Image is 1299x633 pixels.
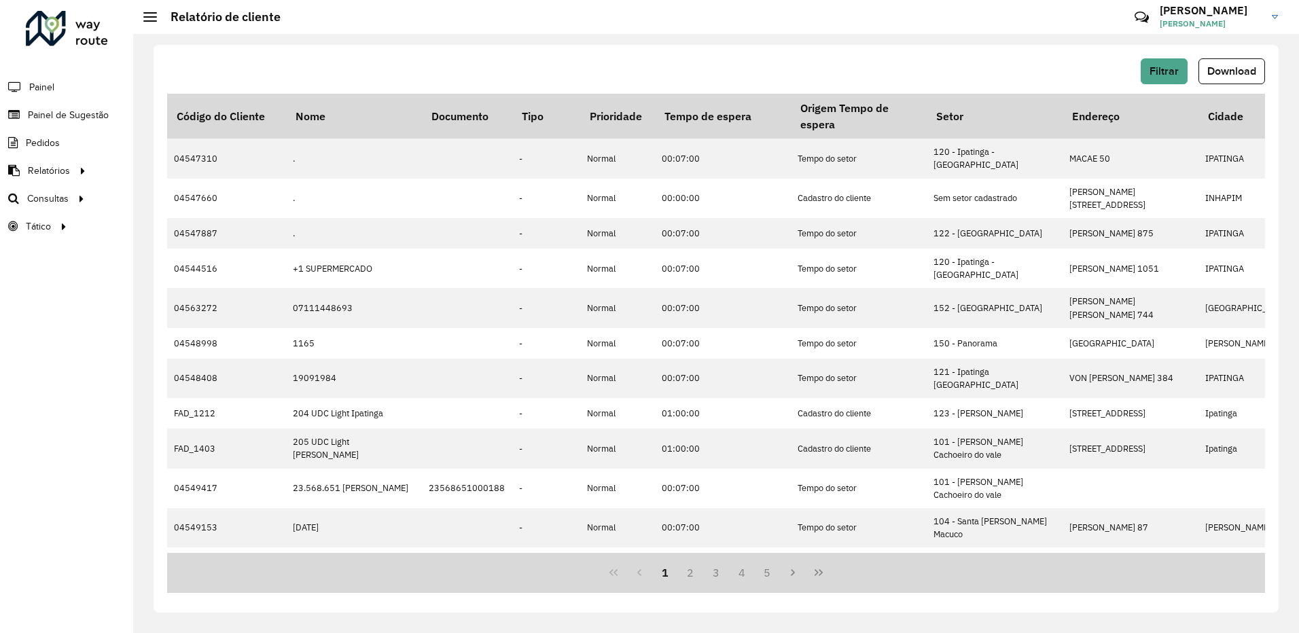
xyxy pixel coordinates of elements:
[927,288,1063,327] td: 152 - [GEOGRAPHIC_DATA]
[1063,508,1198,547] td: [PERSON_NAME] 87
[1063,139,1198,178] td: MACAE 50
[580,547,655,578] td: Normal
[655,508,791,547] td: 00:07:00
[791,398,927,429] td: Cadastro do cliente
[655,398,791,429] td: 01:00:00
[167,359,286,398] td: 04548408
[655,359,791,398] td: 00:07:00
[1063,398,1198,429] td: [STREET_ADDRESS]
[729,560,755,585] button: 4
[286,288,422,327] td: 07111448693
[286,508,422,547] td: [DATE]
[755,560,781,585] button: 5
[167,429,286,468] td: FAD_1403
[655,429,791,468] td: 01:00:00
[512,429,580,468] td: -
[1150,65,1179,77] span: Filtrar
[1141,58,1188,84] button: Filtrar
[927,218,1063,249] td: 122 - [GEOGRAPHIC_DATA]
[28,108,109,122] span: Painel de Sugestão
[1063,429,1198,468] td: [STREET_ADDRESS]
[512,179,580,218] td: -
[286,547,422,578] td: 27.980.123 [PERSON_NAME]
[580,359,655,398] td: Normal
[791,249,927,288] td: Tempo do setor
[791,94,927,139] th: Origem Tempo de espera
[1063,359,1198,398] td: VON [PERSON_NAME] 384
[1160,4,1262,17] h3: [PERSON_NAME]
[655,139,791,178] td: 00:07:00
[167,547,286,578] td: 04548883
[580,94,655,139] th: Prioridade
[1063,328,1198,359] td: [GEOGRAPHIC_DATA]
[512,398,580,429] td: -
[27,192,69,206] span: Consultas
[167,179,286,218] td: 04547660
[422,94,512,139] th: Documento
[580,328,655,359] td: Normal
[167,288,286,327] td: 04563272
[1063,547,1198,578] td: TAPAJOS 2768
[286,359,422,398] td: 19091984
[286,218,422,249] td: .
[512,249,580,288] td: -
[927,328,1063,359] td: 150 - Panorama
[655,94,791,139] th: Tempo de espera
[167,508,286,547] td: 04549153
[791,179,927,218] td: Cadastro do cliente
[655,179,791,218] td: 00:00:00
[512,288,580,327] td: -
[286,398,422,429] td: 204 UDC Light Ipatinga
[791,429,927,468] td: Cadastro do cliente
[167,218,286,249] td: 04547887
[655,547,791,578] td: 00:07:00
[580,288,655,327] td: Normal
[512,508,580,547] td: -
[580,469,655,508] td: Normal
[927,249,1063,288] td: 120 - Ipatinga - [GEOGRAPHIC_DATA]
[780,560,806,585] button: Next Page
[167,249,286,288] td: 04544516
[157,10,281,24] h2: Relatório de cliente
[512,328,580,359] td: -
[791,547,927,578] td: Tempo do setor
[512,469,580,508] td: -
[580,139,655,178] td: Normal
[1063,249,1198,288] td: [PERSON_NAME] 1051
[927,508,1063,547] td: 104 - Santa [PERSON_NAME] Macuco
[1207,65,1256,77] span: Download
[580,218,655,249] td: Normal
[927,94,1063,139] th: Setor
[286,328,422,359] td: 1165
[655,288,791,327] td: 00:07:00
[512,218,580,249] td: -
[286,249,422,288] td: +1 SUPERMERCADO
[512,94,580,139] th: Tipo
[580,508,655,547] td: Normal
[580,429,655,468] td: Normal
[167,94,286,139] th: Código do Cliente
[927,179,1063,218] td: Sem setor cadastrado
[512,359,580,398] td: -
[1160,18,1262,30] span: [PERSON_NAME]
[1063,218,1198,249] td: [PERSON_NAME] 875
[655,328,791,359] td: 00:07:00
[655,469,791,508] td: 00:07:00
[286,179,422,218] td: .
[655,249,791,288] td: 00:07:00
[1063,94,1198,139] th: Endereço
[580,398,655,429] td: Normal
[927,359,1063,398] td: 121 - Ipatinga [GEOGRAPHIC_DATA]
[167,469,286,508] td: 04549417
[927,398,1063,429] td: 123 - [PERSON_NAME]
[286,469,422,508] td: 23.568.651 [PERSON_NAME]
[580,179,655,218] td: Normal
[927,547,1063,578] td: 151 - Ipatinga - Caravelas
[791,288,927,327] td: Tempo do setor
[806,560,832,585] button: Last Page
[26,136,60,150] span: Pedidos
[1063,179,1198,218] td: [PERSON_NAME][STREET_ADDRESS]
[791,328,927,359] td: Tempo do setor
[286,94,422,139] th: Nome
[28,164,70,178] span: Relatórios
